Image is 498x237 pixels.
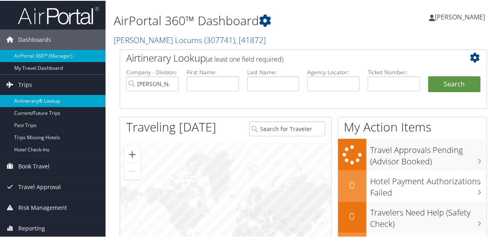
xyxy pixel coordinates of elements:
[124,146,140,162] button: Zoom in
[338,118,487,135] h1: My Action Items
[428,75,481,92] button: Search
[126,67,179,75] label: Company - Division:
[18,29,51,49] span: Dashboards
[249,121,325,136] input: Search for Traveler
[187,67,239,75] label: First Name:
[126,50,450,64] h2: Airtinerary Lookup
[371,202,487,229] h3: Travelers Need Help (Safety Check)
[338,177,366,191] h2: 0
[124,162,140,179] button: Zoom out
[371,140,487,166] h3: Travel Approvals Pending (Advisor Booked)
[18,5,99,24] img: airportal-logo.png
[371,171,487,198] h3: Hotel Payment Authorizations Failed
[338,201,487,232] a: 0Travelers Need Help (Safety Check)
[338,170,487,201] a: 0Hotel Payment Authorizations Failed
[114,11,366,28] h1: AirPortal 360™ Dashboard
[18,176,61,196] span: Travel Approval
[429,4,493,28] a: [PERSON_NAME]
[247,67,300,75] label: Last Name:
[338,138,487,169] a: Travel Approvals Pending (Advisor Booked)
[307,67,360,75] label: Agency Locator:
[204,34,235,45] span: ( 307741 )
[18,74,32,94] span: Trips
[18,197,67,217] span: Risk Management
[114,34,266,45] a: [PERSON_NAME] Locums
[435,12,485,21] span: [PERSON_NAME]
[338,209,366,222] h2: 0
[206,54,283,63] span: (at least one field required)
[126,118,216,135] h1: Traveling [DATE]
[235,34,266,45] span: , [ 41872 ]
[368,67,420,75] label: Ticket Number:
[18,155,50,176] span: Book Travel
